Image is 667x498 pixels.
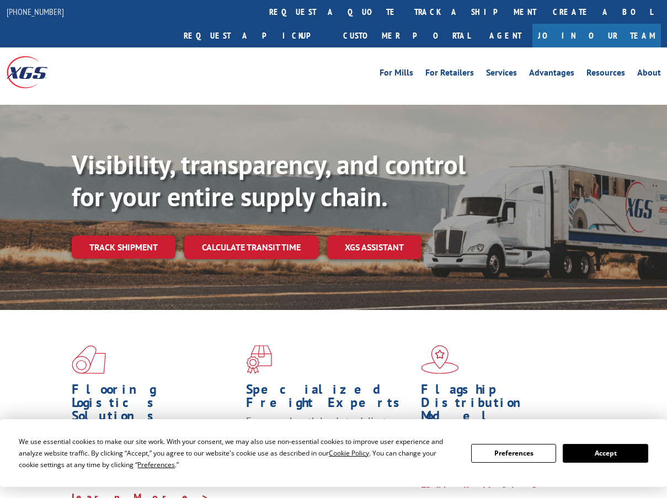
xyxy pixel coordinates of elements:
[421,383,587,428] h1: Flagship Distribution Model
[184,235,318,259] a: Calculate transit time
[72,235,175,259] a: Track shipment
[380,68,413,81] a: For Mills
[478,24,532,47] a: Agent
[532,24,661,47] a: Join Our Team
[327,235,421,259] a: XGS ASSISTANT
[486,68,517,81] a: Services
[137,460,175,469] span: Preferences
[586,68,625,81] a: Resources
[246,383,412,415] h1: Specialized Freight Experts
[246,345,272,374] img: xgs-icon-focused-on-flooring-red
[335,24,478,47] a: Customer Portal
[19,436,458,470] div: We use essential cookies to make our site work. With your consent, we may also use non-essential ...
[7,6,64,17] a: [PHONE_NUMBER]
[471,444,556,463] button: Preferences
[421,478,558,490] a: Learn More >
[637,68,661,81] a: About
[72,383,238,428] h1: Flooring Logistics Solutions
[563,444,648,463] button: Accept
[421,345,459,374] img: xgs-icon-flagship-distribution-model-red
[175,24,335,47] a: Request a pickup
[246,415,412,464] p: From overlength loads to delicate cargo, our experienced staff knows the best way to move your fr...
[72,345,106,374] img: xgs-icon-total-supply-chain-intelligence-red
[329,448,369,458] span: Cookie Policy
[72,147,466,213] b: Visibility, transparency, and control for your entire supply chain.
[425,68,474,81] a: For Retailers
[529,68,574,81] a: Advantages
